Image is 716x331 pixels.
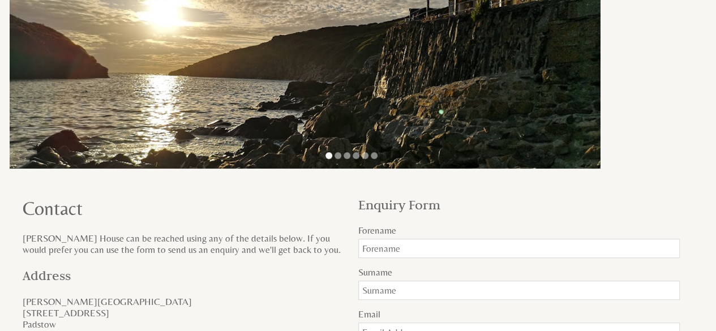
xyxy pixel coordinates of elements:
h2: Enquiry Form [358,196,680,213]
h1: Contact [23,197,345,220]
input: Forename [358,239,680,258]
label: Email [358,308,680,320]
h2: Address [23,267,345,283]
label: Forename [358,225,680,236]
p: [PERSON_NAME] House can be reached using any of the details below. If you would prefer you can us... [23,233,345,255]
label: Surname [358,266,680,278]
input: Surname [358,281,680,300]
